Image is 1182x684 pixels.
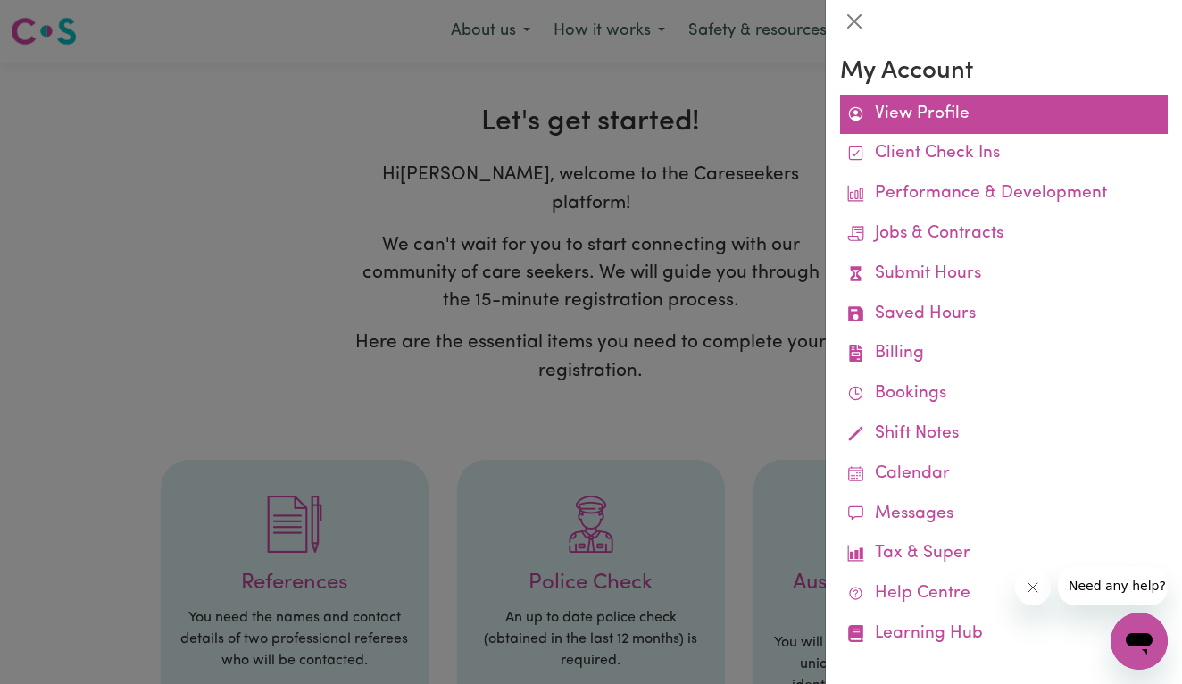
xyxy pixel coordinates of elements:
iframe: Message from company [1058,566,1168,605]
a: Calendar [840,455,1168,495]
a: Tax & Super [840,534,1168,574]
iframe: Button to launch messaging window [1111,613,1168,670]
iframe: Close message [1015,570,1051,605]
a: Learning Hub [840,614,1168,655]
a: Shift Notes [840,414,1168,455]
a: Submit Hours [840,254,1168,295]
button: Close [840,7,869,36]
a: View Profile [840,95,1168,135]
a: Jobs & Contracts [840,214,1168,254]
a: Messages [840,495,1168,535]
a: Bookings [840,374,1168,414]
a: Saved Hours [840,295,1168,335]
a: Help Centre [840,574,1168,614]
a: Performance & Development [840,174,1168,214]
a: Client Check Ins [840,134,1168,174]
h3: My Account [840,57,1168,88]
a: Billing [840,334,1168,374]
